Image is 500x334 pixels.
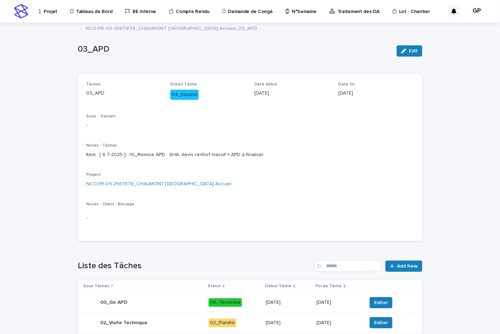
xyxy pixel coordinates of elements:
[209,319,236,327] div: 02_Planifié
[86,151,414,159] p: Item : [ S 7-2025 ]- -10_Remise APD : SHA: devis renfort massif + APD à finaliser
[316,282,342,290] p: Fin de Tâche
[266,320,311,326] p: [DATE]
[86,202,134,206] span: Notes - Client - Blocage
[338,82,355,86] span: Date fin
[78,44,391,54] p: 03_APD
[374,319,388,326] span: Editer
[370,297,392,308] button: Editer
[170,90,199,100] div: 04_Soumis
[385,261,422,272] a: Add New
[316,320,361,326] p: [DATE]
[471,6,482,17] div: GP
[208,282,221,290] p: Statut
[86,114,116,118] span: Sous - Traitant
[100,320,147,326] p: 02_Visite Technique
[86,90,162,97] p: 03_APD
[86,173,101,177] span: Project
[86,143,117,148] span: Notes - Tâches
[265,282,291,290] p: Début Tâche
[86,214,414,222] p: -
[316,300,361,306] p: [DATE]
[85,24,257,32] p: NCO-FR-04-2567876_CHAUMONT-[GEOGRAPHIC_DATA] Accueil_03_APD
[170,82,197,86] span: Statut Tâche
[83,282,109,290] p: Sous Tâches
[14,4,28,18] img: stacker-logo-s-only.png
[254,90,330,97] p: [DATE]
[86,82,101,86] span: Tâches
[100,300,127,306] p: 00_Go APD
[86,122,414,129] p: -
[397,264,418,269] span: Add New
[370,317,392,328] button: Editer
[397,45,422,57] button: Edit
[338,90,414,97] p: [DATE]
[409,49,418,53] span: Edit
[78,261,312,271] h1: Liste des Tâches
[78,313,422,333] tr: 02_Visite Technique02_Planifié[DATE][DATE]Editer
[254,82,277,86] span: Date début
[374,299,388,306] span: Editer
[86,180,231,188] a: NCO-FR-04-2567876_CHAUMONT-[GEOGRAPHIC_DATA] Accueil
[209,298,242,307] div: 06_Terminée
[78,293,422,313] tr: 00_Go APD06_Terminée[DATE][DATE]Editer
[266,300,311,306] p: [DATE]
[314,261,381,272] input: Search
